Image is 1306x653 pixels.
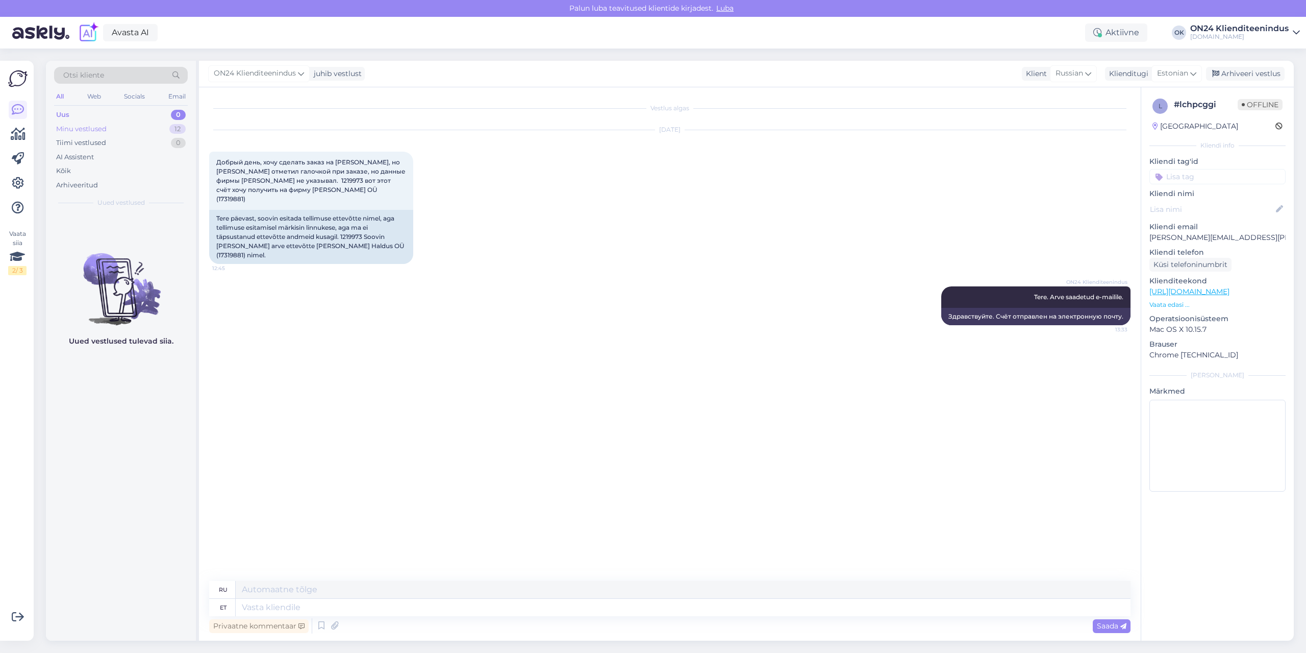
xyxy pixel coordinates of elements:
[941,308,1131,325] div: Здравствуйте. Счёт отправлен на электронную почту.
[1206,67,1285,81] div: Arhiveeri vestlus
[1190,25,1300,41] a: ON24 Klienditeenindus[DOMAIN_NAME]
[1149,258,1232,272] div: Küsi telefoninumbrit
[56,138,106,148] div: Tiimi vestlused
[56,110,69,120] div: Uus
[209,210,413,264] div: Tere päevast, soovin esitada tellimuse ettevõtte nimel, aga tellimuse esitamisel märkisin linnuke...
[1149,141,1286,150] div: Kliendi info
[166,90,188,103] div: Email
[54,90,66,103] div: All
[1149,313,1286,324] p: Operatsioonisüsteem
[1149,339,1286,350] p: Brauser
[69,336,173,347] p: Uued vestlused tulevad siia.
[171,110,186,120] div: 0
[219,581,228,598] div: ru
[103,24,158,41] a: Avasta AI
[46,235,196,327] img: No chats
[1149,169,1286,184] input: Lisa tag
[1149,276,1286,286] p: Klienditeekond
[1149,371,1286,380] div: [PERSON_NAME]
[713,4,737,13] span: Luba
[122,90,147,103] div: Socials
[220,599,227,616] div: et
[56,180,98,190] div: Arhiveeritud
[1149,247,1286,258] p: Kliendi telefon
[1149,300,1286,309] p: Vaata edasi ...
[1190,33,1289,41] div: [DOMAIN_NAME]
[1159,102,1162,110] span: l
[1149,287,1229,296] a: [URL][DOMAIN_NAME]
[1149,188,1286,199] p: Kliendi nimi
[78,22,99,43] img: explore-ai
[8,69,28,88] img: Askly Logo
[214,68,296,79] span: ON24 Klienditeenindus
[8,266,27,275] div: 2 / 3
[1152,121,1238,132] div: [GEOGRAPHIC_DATA]
[1149,156,1286,167] p: Kliendi tag'id
[1157,68,1188,79] span: Estonian
[1089,326,1127,333] span: 13:33
[1150,204,1274,215] input: Lisa nimi
[1097,621,1126,631] span: Saada
[63,70,104,81] span: Otsi kliente
[310,68,362,79] div: juhib vestlust
[1022,68,1047,79] div: Klient
[97,198,145,207] span: Uued vestlused
[169,124,186,134] div: 12
[212,264,250,272] span: 12:45
[8,229,27,275] div: Vaata siia
[1149,386,1286,397] p: Märkmed
[209,619,309,633] div: Privaatne kommentaar
[1105,68,1148,79] div: Klienditugi
[1172,26,1186,40] div: OK
[1066,278,1127,286] span: ON24 Klienditeenindus
[1149,324,1286,335] p: Mac OS X 10.15.7
[1085,23,1147,42] div: Aktiivne
[56,152,94,162] div: AI Assistent
[1238,99,1283,110] span: Offline
[209,104,1131,113] div: Vestlus algas
[209,125,1131,134] div: [DATE]
[1174,99,1238,111] div: # lchpcggi
[216,158,407,203] span: Добрый день, хочу сделать заказ на [PERSON_NAME], но [PERSON_NAME] отметил галочкой при заказе, н...
[171,138,186,148] div: 0
[1149,222,1286,232] p: Kliendi email
[1190,25,1289,33] div: ON24 Klienditeenindus
[1149,232,1286,243] p: [PERSON_NAME][EMAIL_ADDRESS][PERSON_NAME][DOMAIN_NAME]
[1056,68,1083,79] span: Russian
[1149,350,1286,360] p: Chrome [TECHNICAL_ID]
[1034,293,1123,301] span: Tere. Arve saadetud e-mailile.
[56,166,71,176] div: Kõik
[56,124,107,134] div: Minu vestlused
[85,90,103,103] div: Web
